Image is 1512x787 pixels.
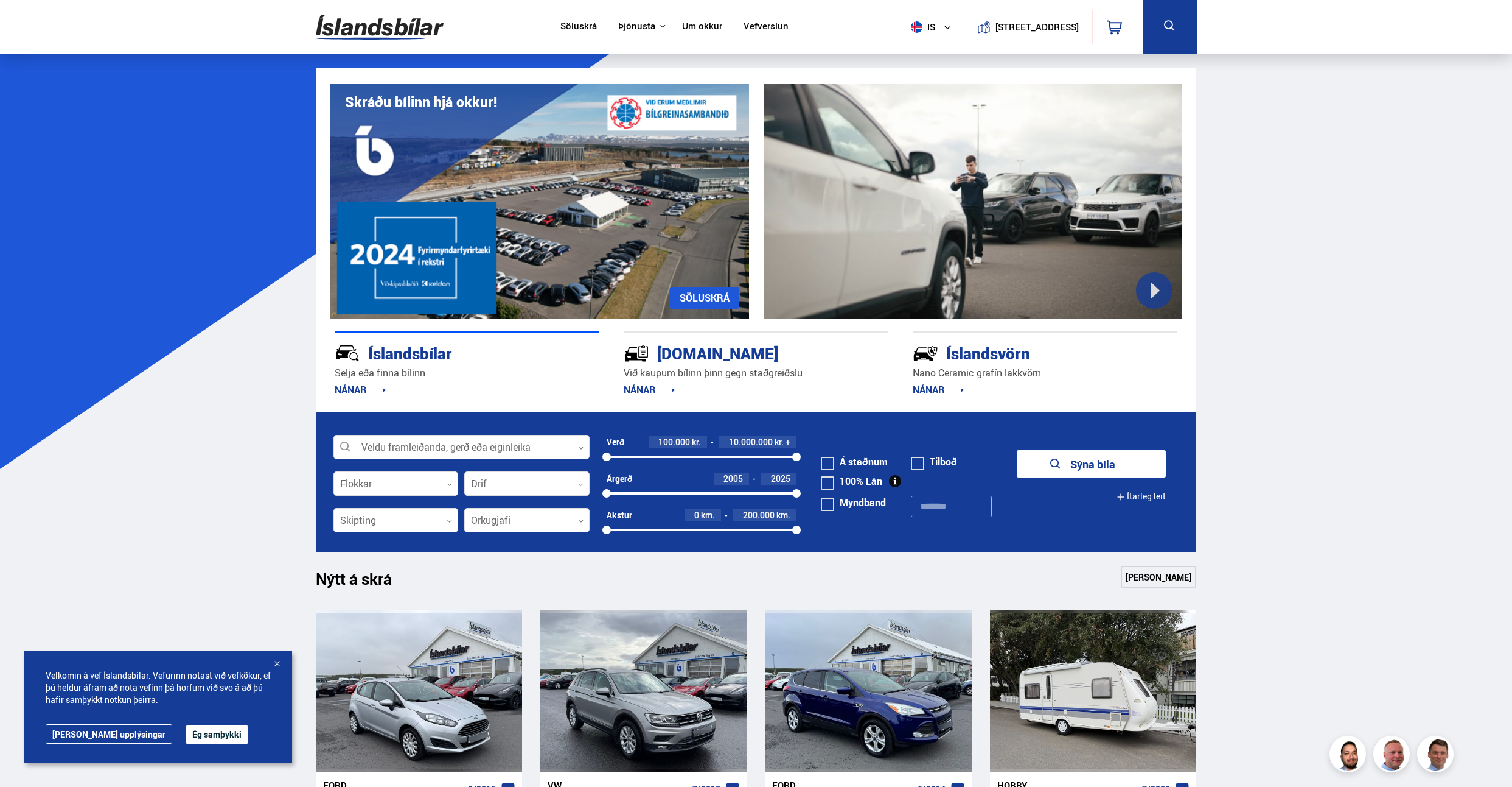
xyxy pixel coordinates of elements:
a: [PERSON_NAME] upplýsingar [46,724,172,744]
div: [DOMAIN_NAME] [624,342,845,363]
div: Íslandsbílar [335,342,556,363]
a: NÁNAR [335,383,386,397]
span: 200.000 [743,509,775,521]
img: -Svtn6bYgwAsiwNX.svg [913,341,938,366]
span: kr. [775,437,784,447]
img: svg+xml;base64,PHN2ZyB4bWxucz0iaHR0cDovL3d3dy53My5vcmcvMjAwMC9zdmciIHdpZHRoPSI1MTIiIGhlaWdodD0iNT... [911,21,922,33]
span: Velkomin á vef Íslandsbílar. Vefurinn notast við vefkökur, ef þú heldur áfram að nota vefinn þá h... [46,669,271,706]
span: kr. [692,437,701,447]
button: [STREET_ADDRESS] [1000,22,1075,32]
p: Nano Ceramic grafín lakkvörn [913,366,1177,380]
span: 100.000 [658,436,690,448]
button: Ég samþykki [186,725,248,744]
span: km. [776,510,790,520]
span: is [906,21,936,33]
label: Á staðnum [821,457,888,467]
a: Um okkur [682,21,722,34]
span: 2005 [723,473,743,484]
label: Tilboð [911,457,957,467]
a: NÁNAR [624,383,675,397]
label: 100% Lán [821,476,882,486]
button: Ítarleg leit [1117,483,1166,510]
img: tr5P-W3DuiFaO7aO.svg [624,341,649,366]
h1: Nýtt á skrá [316,570,413,595]
span: 2025 [771,473,790,484]
span: 10.000.000 [729,436,773,448]
span: km. [701,510,715,520]
button: Þjónusta [618,21,655,32]
a: [STREET_ADDRESS] [967,10,1085,44]
img: FbJEzSuNWCJXmdc-.webp [1419,738,1455,774]
a: NÁNAR [913,383,964,397]
div: Íslandsvörn [913,342,1134,363]
span: + [786,437,790,447]
div: Árgerð [607,474,632,484]
label: Myndband [821,498,886,507]
a: Vefverslun [744,21,789,34]
div: Akstur [607,510,632,520]
img: G0Ugv5HjCgRt.svg [316,7,444,47]
p: Við kaupum bílinn þinn gegn staðgreiðslu [624,366,888,380]
p: Selja eða finna bílinn [335,366,599,380]
a: SÖLUSKRÁ [670,287,739,309]
img: eKx6w-_Home_640_.png [330,84,749,319]
button: is [906,9,961,45]
button: Sýna bíla [1017,450,1166,478]
a: Söluskrá [560,21,597,34]
img: nhp88E3Fdnt1Opn2.png [1331,738,1368,774]
img: JRvxyua_JYH6wB4c.svg [335,341,360,366]
div: Verð [607,437,624,447]
h1: Skráðu bílinn hjá okkur! [345,94,497,110]
img: siFngHWaQ9KaOqBr.png [1375,738,1412,774]
a: [PERSON_NAME] [1121,566,1196,588]
span: 0 [694,509,699,521]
